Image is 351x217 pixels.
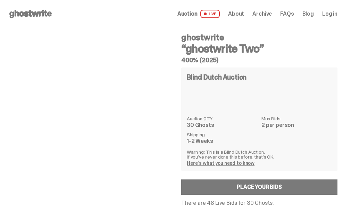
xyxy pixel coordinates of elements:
[302,11,314,17] a: Blog
[228,11,244,17] a: About
[187,138,257,144] dd: 1-2 Weeks
[187,74,246,81] h4: Blind Dutch Auction
[187,150,332,159] p: Warning: This is a Blind Dutch Auction. If you’ve never done this before, that’s OK.
[261,116,332,121] dt: Max Bids
[181,57,337,63] h5: 400% (2025)
[200,10,220,18] span: LIVE
[181,179,337,195] a: Place your Bids
[181,43,337,54] h3: “ghostwrite Two”
[187,132,257,137] dt: Shipping
[177,10,220,18] a: Auction LIVE
[181,33,337,42] h4: ghostwrite
[187,116,257,121] dt: Auction QTY
[187,160,254,166] a: Here's what you need to know
[252,11,272,17] a: Archive
[280,11,294,17] a: FAQs
[261,122,332,128] dd: 2 per person
[177,11,198,17] span: Auction
[322,11,337,17] a: Log in
[181,200,337,206] p: There are 48 Live Bids for 30 Ghosts.
[187,122,257,128] dd: 30 Ghosts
